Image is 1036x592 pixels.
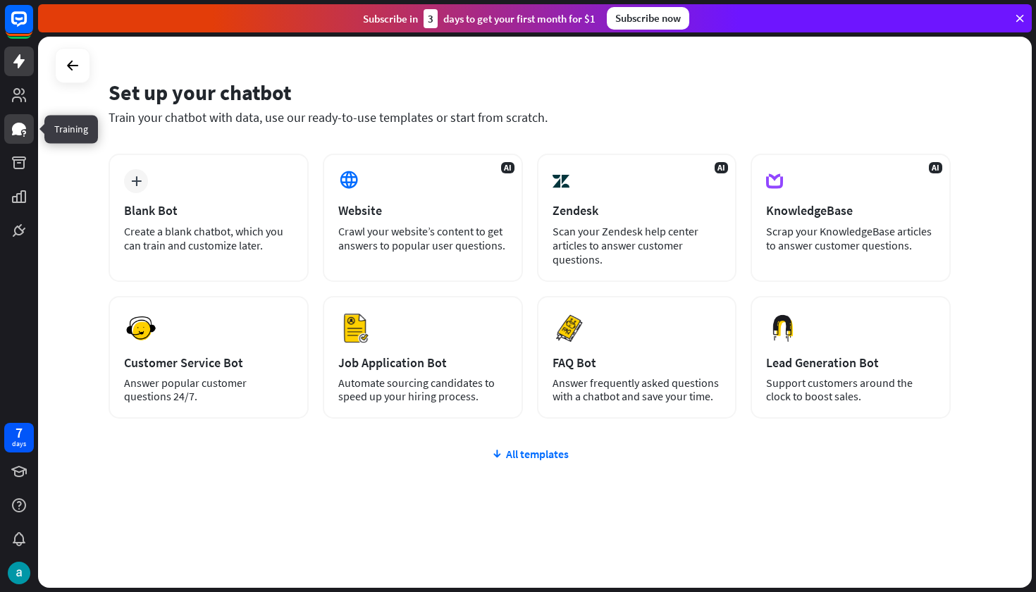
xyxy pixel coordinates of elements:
div: 7 [16,426,23,439]
a: 7 days [4,423,34,452]
div: Set up your chatbot [109,79,951,106]
div: 3 [424,9,438,28]
i: plus [131,176,142,186]
span: AI [715,162,728,173]
button: Open LiveChat chat widget [11,6,54,48]
div: Train your chatbot with data, use our ready-to-use templates or start from scratch. [109,109,951,125]
div: Zendesk [553,202,722,218]
div: Customer Service Bot [124,354,293,371]
div: Create a blank chatbot, which you can train and customize later. [124,224,293,252]
div: Automate sourcing candidates to speed up your hiring process. [338,376,507,403]
div: Subscribe now [607,7,689,30]
div: Lead Generation Bot [766,354,935,371]
div: KnowledgeBase [766,202,935,218]
div: Subscribe in days to get your first month for $1 [363,9,596,28]
div: days [12,439,26,449]
div: Crawl your website’s content to get answers to popular user questions. [338,224,507,252]
div: Answer frequently asked questions with a chatbot and save your time. [553,376,722,403]
div: All templates [109,447,951,461]
div: Scrap your KnowledgeBase articles to answer customer questions. [766,224,935,252]
div: Website [338,202,507,218]
span: AI [929,162,942,173]
div: Answer popular customer questions 24/7. [124,376,293,403]
div: Scan your Zendesk help center articles to answer customer questions. [553,224,722,266]
span: AI [501,162,514,173]
div: Job Application Bot [338,354,507,371]
div: FAQ Bot [553,354,722,371]
div: Support customers around the clock to boost sales. [766,376,935,403]
div: Blank Bot [124,202,293,218]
